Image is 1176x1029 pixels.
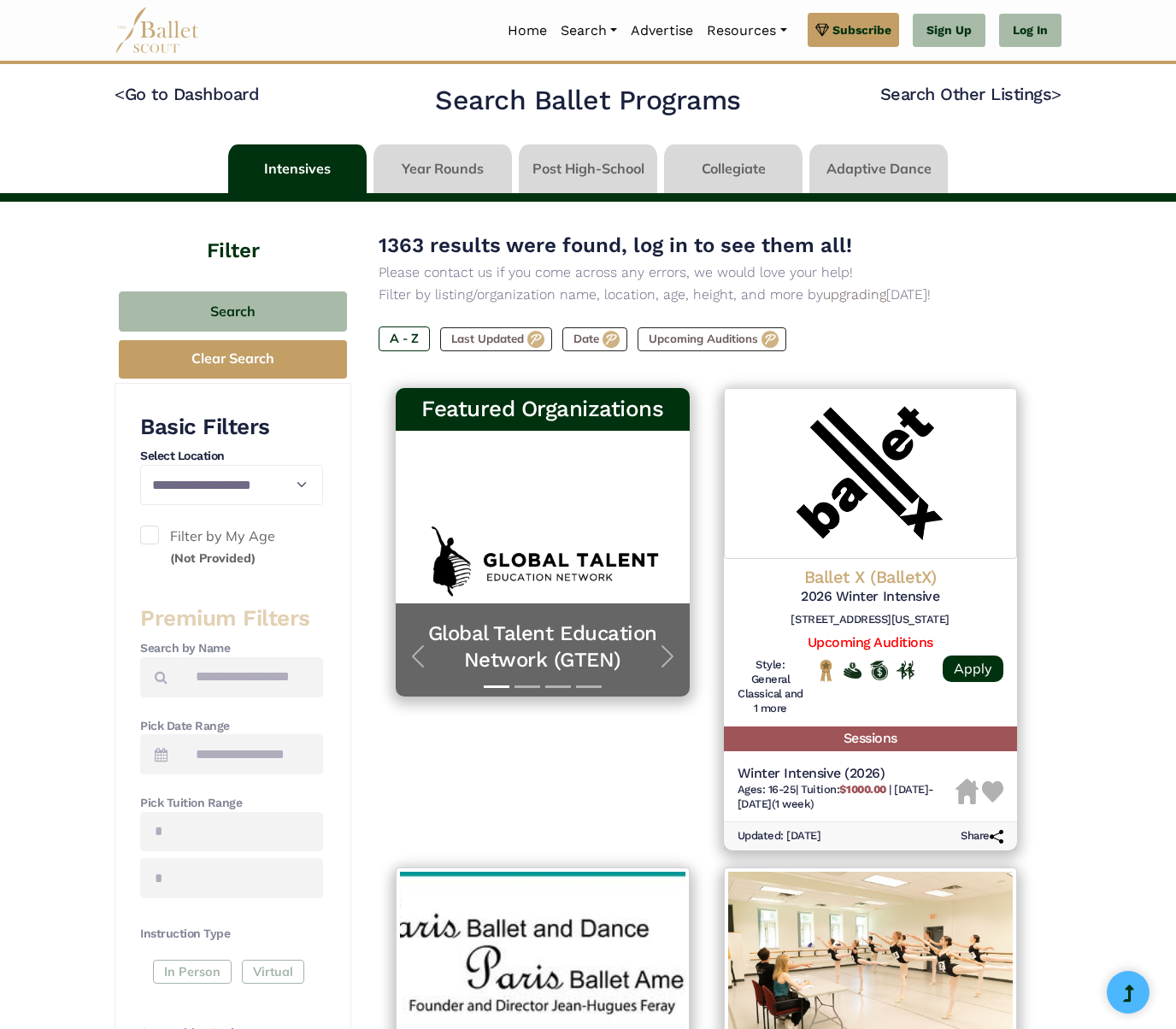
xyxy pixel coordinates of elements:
[140,604,323,633] h3: Premium Filters
[379,233,852,257] span: 1363 results were found, log in to see them all!
[943,656,1003,682] a: Apply
[624,13,700,49] a: Advertise
[897,661,914,679] img: In Person
[119,340,347,379] button: Clear Search
[738,658,804,716] h6: Style: General Classical and 1 more
[140,448,323,465] h4: Select Location
[140,795,323,812] h4: Pick Tuition Range
[801,783,889,796] span: Tuition:
[817,659,835,681] img: National
[379,284,1034,306] p: Filter by listing/organization name, location, age, height, and more by [DATE]!
[661,144,806,193] li: Collegiate
[140,413,323,442] h3: Basic Filters
[514,677,540,697] button: Slide 2
[870,661,888,680] img: Offers Scholarship
[140,526,323,569] label: Filter by My Age
[913,14,985,48] a: Sign Up
[515,144,661,193] li: Post High-School
[700,13,793,49] a: Resources
[225,144,370,193] li: Intensives
[501,13,554,49] a: Home
[115,83,125,104] code: <
[806,144,951,193] li: Adaptive Dance
[554,13,624,49] a: Search
[140,640,323,657] h4: Search by Name
[409,395,676,424] h3: Featured Organizations
[738,829,821,844] h6: Updated: [DATE]
[724,726,1018,751] h5: Sessions
[832,21,891,39] span: Subscribe
[738,783,934,810] span: [DATE]-[DATE] (1 week)
[181,657,323,697] input: Search by names...
[576,677,602,697] button: Slide 4
[738,765,956,783] h5: Winter Intensive (2026)
[140,926,323,943] h4: Instruction Type
[440,327,552,351] label: Last Updated
[738,783,797,796] span: Ages: 16-25
[738,613,1004,627] h6: [STREET_ADDRESS][US_STATE]
[119,291,347,332] button: Search
[484,677,509,697] button: Slide 1
[413,620,673,673] a: Global Talent Education Network (GTEN)
[844,662,861,679] img: Offers Financial Aid
[545,677,571,697] button: Slide 3
[738,783,956,812] h6: | |
[999,14,1061,48] a: Log In
[370,144,515,193] li: Year Rounds
[823,286,886,303] a: upgrading
[839,783,885,796] b: $1000.00
[808,634,933,650] a: Upcoming Auditions
[724,388,1018,559] img: Logo
[115,202,351,266] h4: Filter
[961,829,1003,844] h6: Share
[562,327,627,351] label: Date
[955,779,979,804] img: Housing Unavailable
[880,84,1061,104] a: Search Other Listings>
[982,781,1003,803] img: Heart
[815,21,829,39] img: gem.svg
[738,566,1004,588] h4: Ballet X (BalletX)
[808,13,899,47] a: Subscribe
[1051,83,1061,104] code: >
[115,84,259,104] a: <Go to Dashboard
[738,588,1004,606] h5: 2026 Winter Intensive
[140,718,323,735] h4: Pick Date Range
[638,327,786,351] label: Upcoming Auditions
[379,326,430,350] label: A - Z
[435,83,740,119] h2: Search Ballet Programs
[379,262,1034,284] p: Please contact us if you come across any errors, we would love your help!
[170,550,256,566] small: (Not Provided)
